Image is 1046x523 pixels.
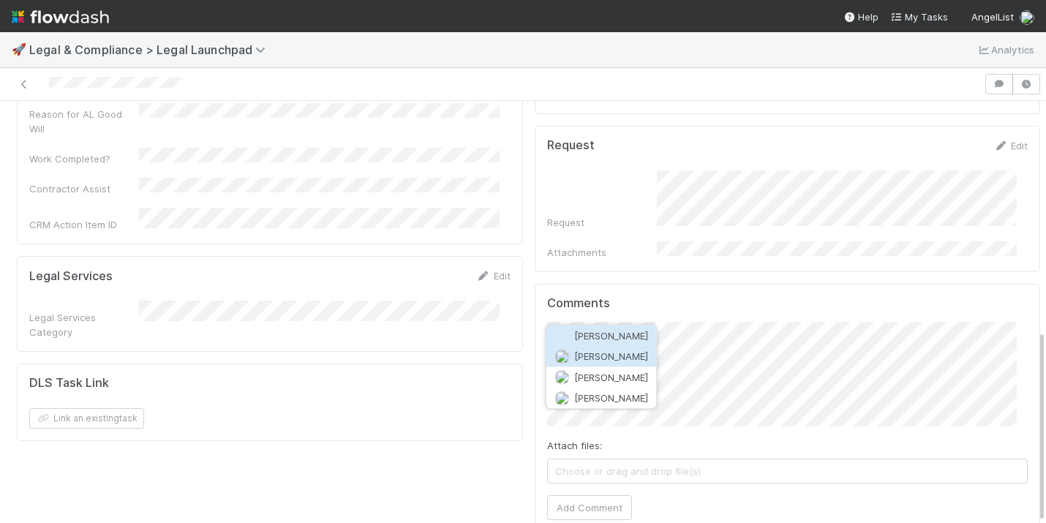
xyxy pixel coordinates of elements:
img: avatar_b467e446-68e1-4310-82a7-76c532dc3f4b.png [555,328,570,343]
span: AngelList [971,11,1014,23]
button: [PERSON_NAME] [546,326,657,346]
img: avatar_60e5bba5-e4c9-4ca2-8b5c-d649d5645218.png [555,349,570,364]
a: Analytics [977,41,1034,59]
label: Attach files: [547,438,602,453]
button: [PERSON_NAME] [546,388,657,408]
div: CRM Action Item ID [29,217,139,232]
span: Choose or drag and drop file(s) [548,459,1028,483]
span: [PERSON_NAME] [574,350,648,362]
span: Legal & Compliance > Legal Launchpad [29,42,273,57]
button: Add Comment [547,495,632,520]
button: [PERSON_NAME] [546,346,657,366]
button: [PERSON_NAME] [546,366,657,387]
a: My Tasks [890,10,948,24]
div: Work Completed? [29,151,139,166]
a: Edit [993,140,1028,151]
a: Edit [476,270,511,282]
h5: Request [547,138,595,153]
span: [PERSON_NAME] [574,371,648,383]
div: Help [843,10,878,24]
span: [PERSON_NAME] [574,392,648,404]
span: My Tasks [890,11,948,23]
img: avatar_ad9da010-433a-4b4a-a484-836c288de5e1.png [555,391,570,405]
h5: Legal Services [29,269,113,284]
button: Link an existingtask [29,408,144,429]
h5: Comments [547,296,1028,311]
span: 🚀 [12,43,26,56]
div: Attachments [547,245,657,260]
div: Legal Services Category [29,310,139,339]
img: avatar_70eb89fd-53e7-4719-8353-99a31b391b8c.png [555,370,570,385]
div: Reason for AL Good Will [29,107,139,136]
img: logo-inverted-e16ddd16eac7371096b0.svg [12,4,109,29]
h5: DLS Task Link [29,376,109,391]
span: [PERSON_NAME] [574,330,648,342]
div: Contractor Assist [29,181,139,196]
img: avatar_0b1dbcb8-f701-47e0-85bc-d79ccc0efe6c.png [1020,10,1034,25]
div: Request [547,215,657,230]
